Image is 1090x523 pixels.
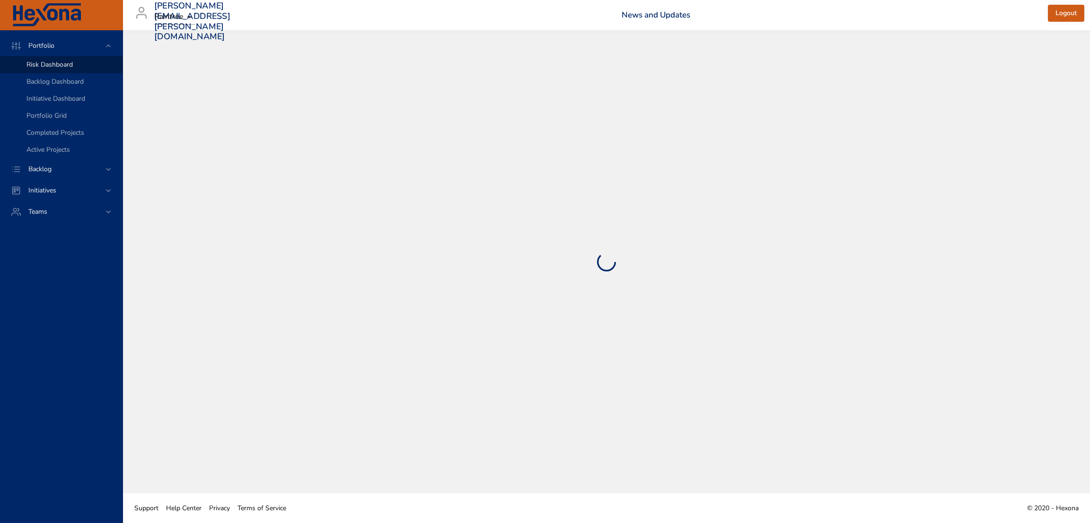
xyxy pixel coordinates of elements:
span: Help Center [166,504,202,513]
a: Support [131,497,162,519]
a: Terms of Service [234,497,290,519]
span: Initiatives [21,186,64,195]
a: News and Updates [622,9,690,20]
div: Raintree [154,9,195,25]
span: Backlog Dashboard [26,77,84,86]
span: © 2020 - Hexona [1027,504,1079,513]
span: Support [134,504,158,513]
span: Risk Dashboard [26,60,73,69]
button: Logout [1048,5,1084,22]
h3: [PERSON_NAME][EMAIL_ADDRESS][PERSON_NAME][DOMAIN_NAME] [154,1,230,42]
a: Help Center [162,497,205,519]
span: Active Projects [26,145,70,154]
span: Logout [1055,8,1077,19]
span: Portfolio [21,41,62,50]
img: Hexona [11,3,82,27]
span: Terms of Service [237,504,286,513]
span: Completed Projects [26,128,84,137]
span: Privacy [209,504,230,513]
span: Initiative Dashboard [26,94,85,103]
span: Teams [21,207,55,216]
span: Portfolio Grid [26,111,67,120]
span: Backlog [21,165,59,174]
a: Privacy [205,497,234,519]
